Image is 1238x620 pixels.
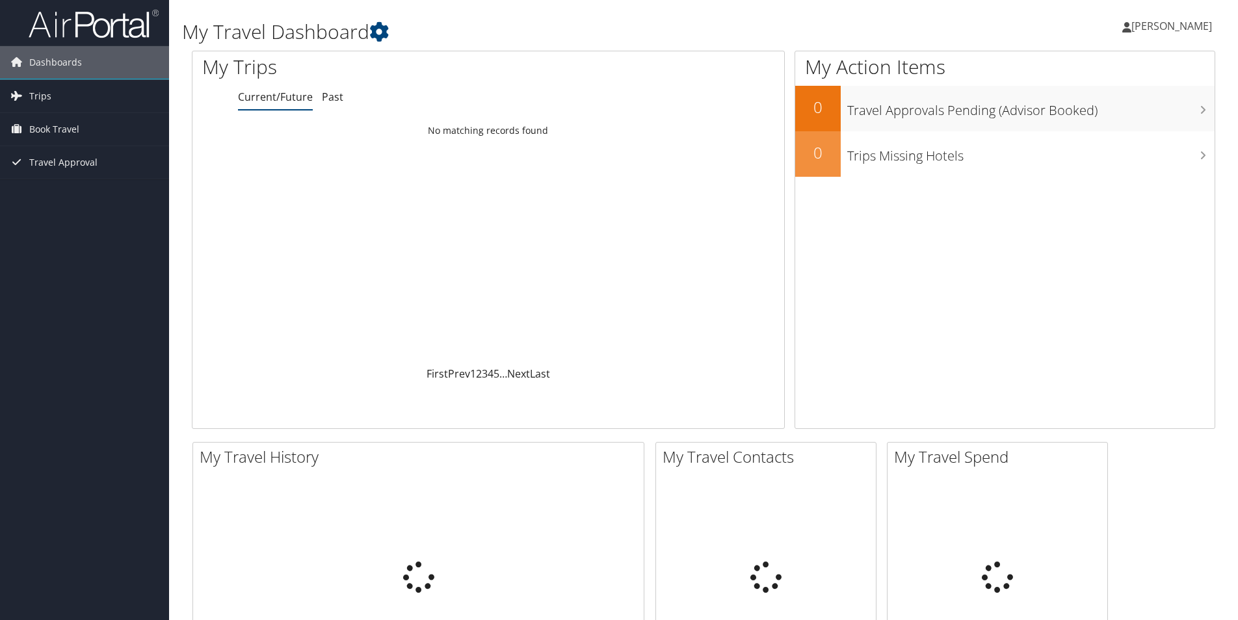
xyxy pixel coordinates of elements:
[470,367,476,381] a: 1
[182,18,877,45] h1: My Travel Dashboard
[322,90,343,104] a: Past
[29,80,51,112] span: Trips
[1122,6,1225,45] a: [PERSON_NAME]
[530,367,550,381] a: Last
[847,140,1215,165] h3: Trips Missing Hotels
[29,113,79,146] span: Book Travel
[507,367,530,381] a: Next
[795,142,841,164] h2: 0
[29,146,98,179] span: Travel Approval
[847,95,1215,120] h3: Travel Approvals Pending (Advisor Booked)
[1131,19,1212,33] span: [PERSON_NAME]
[448,367,470,381] a: Prev
[427,367,448,381] a: First
[202,53,528,81] h1: My Trips
[488,367,494,381] a: 4
[795,131,1215,177] a: 0Trips Missing Hotels
[200,446,644,468] h2: My Travel History
[795,86,1215,131] a: 0Travel Approvals Pending (Advisor Booked)
[499,367,507,381] span: …
[482,367,488,381] a: 3
[494,367,499,381] a: 5
[238,90,313,104] a: Current/Future
[476,367,482,381] a: 2
[29,46,82,79] span: Dashboards
[894,446,1107,468] h2: My Travel Spend
[795,53,1215,81] h1: My Action Items
[192,119,784,142] td: No matching records found
[663,446,876,468] h2: My Travel Contacts
[795,96,841,118] h2: 0
[29,8,159,39] img: airportal-logo.png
